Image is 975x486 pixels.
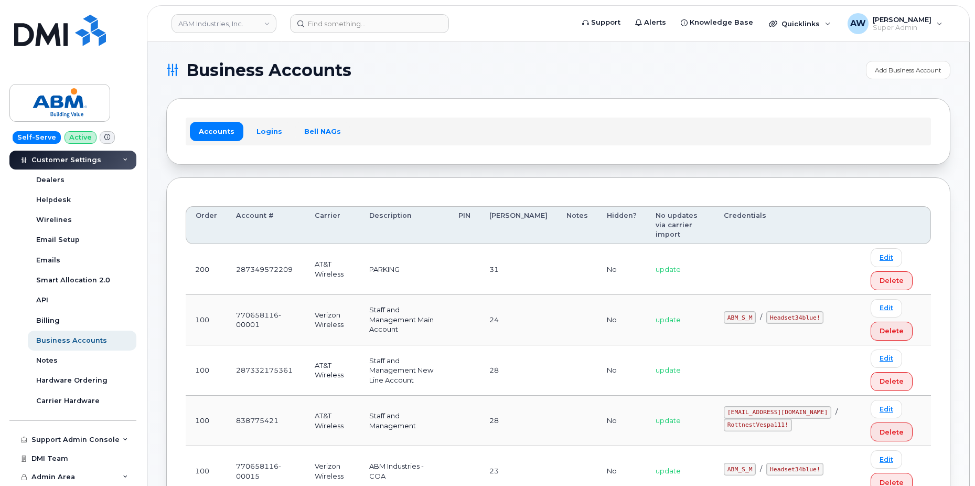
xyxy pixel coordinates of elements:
th: Hidden? [597,206,646,245]
span: update [656,315,681,324]
span: Delete [880,276,904,286]
td: Staff and Management Main Account [360,295,449,345]
span: update [656,416,681,425]
th: Order [186,206,227,245]
th: Account # [227,206,305,245]
a: Edit [871,248,902,267]
code: Headset34blue! [766,311,823,324]
th: Carrier [305,206,360,245]
span: Business Accounts [186,62,351,78]
td: AT&T Wireless [305,244,360,294]
td: 28 [480,396,557,446]
td: 24 [480,295,557,345]
td: 770658116-00001 [227,295,305,345]
td: No [597,345,646,396]
a: Edit [871,450,902,469]
a: Accounts [190,122,243,141]
td: AT&T Wireless [305,396,360,446]
th: [PERSON_NAME] [480,206,557,245]
a: Bell NAGs [295,122,350,141]
span: / [835,407,838,416]
td: 287332175361 [227,345,305,396]
td: 31 [480,244,557,294]
td: No [597,295,646,345]
td: 287349572209 [227,244,305,294]
a: Logins [248,122,291,141]
span: update [656,366,681,374]
td: 100 [186,396,227,446]
button: Delete [871,271,913,290]
th: Description [360,206,449,245]
a: Add Business Account [866,61,950,79]
td: 28 [480,345,557,396]
a: Edit [871,400,902,418]
td: PARKING [360,244,449,294]
th: Notes [557,206,597,245]
td: AT&T Wireless [305,345,360,396]
span: / [760,464,762,473]
span: Delete [880,376,904,386]
td: No [597,244,646,294]
td: 200 [186,244,227,294]
th: Credentials [714,206,861,245]
button: Delete [871,372,913,391]
span: Delete [880,326,904,336]
td: No [597,396,646,446]
code: [EMAIL_ADDRESS][DOMAIN_NAME] [724,406,831,419]
th: PIN [449,206,480,245]
td: Staff and Management New Line Account [360,345,449,396]
span: Delete [880,427,904,437]
td: 100 [186,345,227,396]
code: RottnestVespa111! [724,419,792,431]
td: 838775421 [227,396,305,446]
button: Delete [871,422,913,441]
code: ABM_S_M [724,463,756,476]
span: update [656,467,681,475]
td: Verizon Wireless [305,295,360,345]
span: / [760,313,762,321]
a: Edit [871,299,902,318]
td: Staff and Management [360,396,449,446]
code: ABM_S_M [724,311,756,324]
a: Edit [871,350,902,368]
th: No updates via carrier import [646,206,714,245]
button: Delete [871,322,913,341]
code: Headset34blue! [766,463,823,476]
span: update [656,265,681,273]
td: 100 [186,295,227,345]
